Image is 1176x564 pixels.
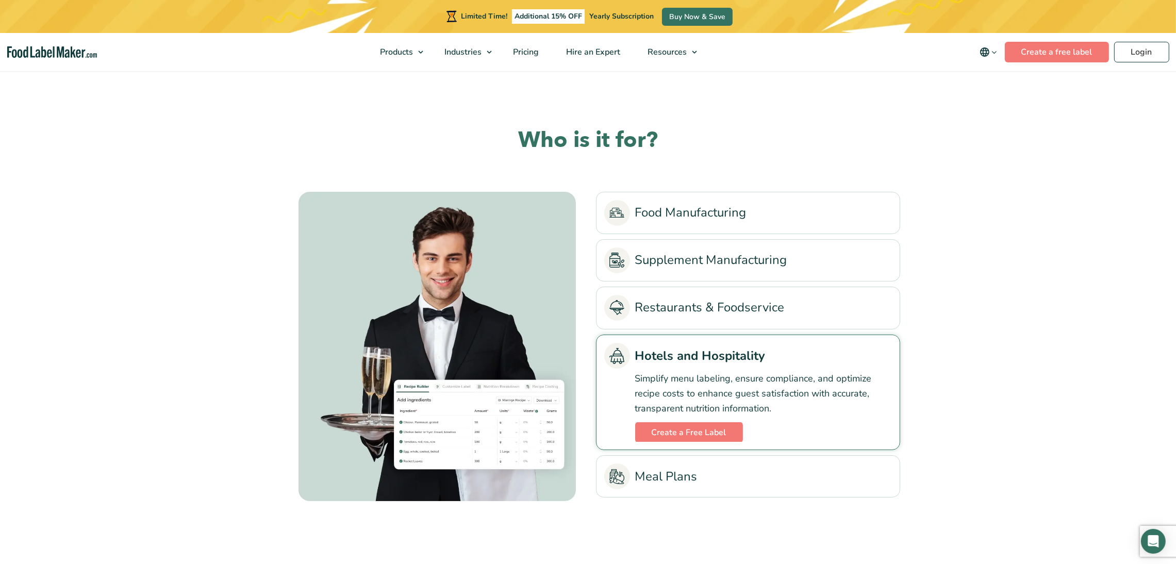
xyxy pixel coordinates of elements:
[512,9,585,24] span: Additional 15% OFF
[634,33,702,71] a: Resources
[276,192,581,501] div: Hotels and Hospitality
[596,455,900,497] li: Meal Plans
[596,239,900,281] li: Supplement Manufacturing
[604,295,892,321] a: Restaurants & Foodservice
[276,126,900,155] h2: Who is it for?
[596,335,900,450] li: Hotels and Hospitality
[596,192,900,234] li: Food Manufacturing
[553,33,632,71] a: Hire an Expert
[500,33,550,71] a: Pricing
[377,46,414,58] span: Products
[563,46,621,58] span: Hire an Expert
[596,287,900,329] li: Restaurants & Foodservice
[367,33,428,71] a: Products
[644,46,688,58] span: Resources
[1114,42,1169,62] a: Login
[510,46,540,58] span: Pricing
[635,422,743,443] a: Create a Free Label
[604,343,892,369] a: Hotels and Hospitality
[1141,529,1166,554] div: Open Intercom Messenger
[635,321,892,380] p: Catering, restaurants & cafes: Optimize recipe organization, control costs, ensure compliance, an...
[604,200,892,226] a: Food Manufacturing
[604,463,892,489] a: Meal Plans
[1005,42,1109,62] a: Create a free label
[662,8,733,26] a: Buy Now & Save
[441,46,483,58] span: Industries
[635,371,892,416] p: Simplify menu labeling, ensure compliance, and optimize recipe costs to enhance guest satisfactio...
[604,247,892,273] a: Supplement Manufacturing
[461,11,507,21] span: Limited Time!
[589,11,654,21] span: Yearly Subscription
[431,33,497,71] a: Industries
